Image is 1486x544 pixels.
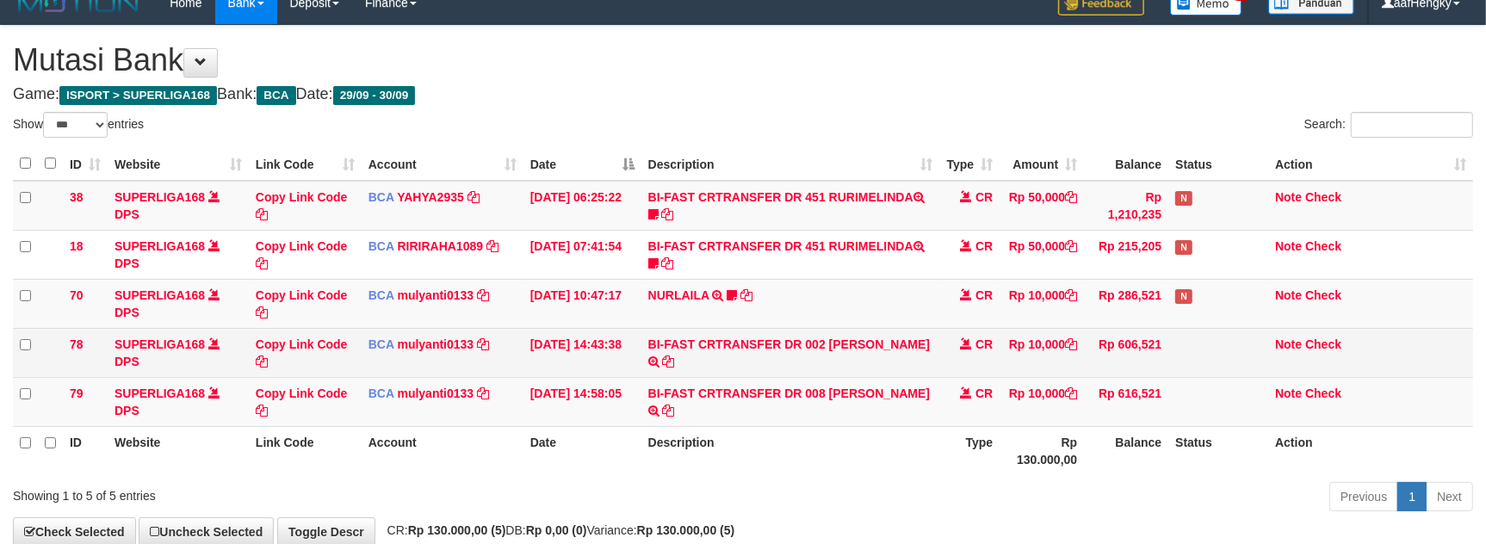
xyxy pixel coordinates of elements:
td: [DATE] 14:58:05 [523,377,641,426]
a: Check [1305,239,1341,253]
th: ID [63,426,108,475]
a: Copy YAHYA2935 to clipboard [467,190,480,204]
th: Account [362,426,523,475]
td: BI-FAST CRTRANSFER DR 451 RURIMELINDA [641,230,940,279]
a: Note [1275,288,1302,302]
th: Status [1168,426,1268,475]
td: Rp 616,521 [1084,377,1168,426]
a: Check [1305,190,1341,204]
a: Copy Rp 50,000 to clipboard [1065,190,1077,204]
th: Date: activate to sort column descending [523,147,641,181]
a: Check [1305,288,1341,302]
th: Balance [1084,426,1168,475]
input: Search: [1351,112,1473,138]
span: 29/09 - 30/09 [333,86,416,105]
a: Copy Rp 50,000 to clipboard [1065,239,1077,253]
a: Check [1305,337,1341,351]
div: Showing 1 to 5 of 5 entries [13,480,606,504]
a: SUPERLIGA168 [115,288,205,302]
a: mulyanti0133 [398,386,474,400]
th: Website [108,426,249,475]
a: Note [1275,190,1302,204]
td: [DATE] 10:47:17 [523,279,641,328]
td: Rp 215,205 [1084,230,1168,279]
td: DPS [108,181,249,231]
a: mulyanti0133 [398,288,474,302]
a: SUPERLIGA168 [115,239,205,253]
span: 78 [70,337,84,351]
a: RIRIRAHA1089 [398,239,484,253]
a: Note [1275,337,1302,351]
a: Previous [1329,482,1398,511]
td: BI-FAST CRTRANSFER DR 008 [PERSON_NAME] [641,377,940,426]
a: SUPERLIGA168 [115,337,205,351]
td: [DATE] 14:43:38 [523,328,641,377]
span: Has Note [1175,191,1192,206]
a: Copy BI-FAST CRTRANSFER DR 451 RURIMELINDA to clipboard [662,207,674,221]
td: Rp 10,000 [1000,377,1084,426]
a: NURLAILA [648,288,709,302]
h1: Mutasi Bank [13,43,1473,77]
a: Note [1275,386,1302,400]
h4: Game: Bank: Date: [13,86,1473,103]
th: Action: activate to sort column ascending [1268,147,1473,181]
th: Description [641,426,940,475]
th: Type [939,426,1000,475]
td: [DATE] 06:25:22 [523,181,641,231]
strong: Rp 130.000,00 (5) [408,523,506,537]
a: Copy Link Code [256,288,348,319]
a: Copy mulyanti0133 to clipboard [477,337,489,351]
a: SUPERLIGA168 [115,190,205,204]
span: BCA [368,337,394,351]
th: Account: activate to sort column ascending [362,147,523,181]
span: 38 [70,190,84,204]
span: CR [975,386,993,400]
span: BCA [368,190,394,204]
a: mulyanti0133 [398,337,474,351]
a: Copy Rp 10,000 to clipboard [1065,288,1077,302]
span: CR [975,288,993,302]
td: Rp 606,521 [1084,328,1168,377]
td: DPS [108,328,249,377]
a: Copy Link Code [256,190,348,221]
a: Copy Link Code [256,337,348,368]
strong: Rp 130.000,00 (5) [637,523,735,537]
a: Copy Rp 10,000 to clipboard [1065,386,1077,400]
span: CR [975,190,993,204]
td: Rp 1,210,235 [1084,181,1168,231]
td: Rp 286,521 [1084,279,1168,328]
span: BCA [368,386,394,400]
a: Copy mulyanti0133 to clipboard [477,288,489,302]
a: SUPERLIGA168 [115,386,205,400]
td: BI-FAST CRTRANSFER DR 451 RURIMELINDA [641,181,940,231]
td: [DATE] 07:41:54 [523,230,641,279]
a: Note [1275,239,1302,253]
a: Copy NURLAILA to clipboard [740,288,752,302]
span: CR [975,239,993,253]
span: BCA [368,288,394,302]
td: Rp 10,000 [1000,279,1084,328]
a: Copy BI-FAST CRTRANSFER DR 451 RURIMELINDA to clipboard [662,257,674,270]
label: Search: [1304,112,1473,138]
span: BCA [368,239,394,253]
th: Link Code [249,426,362,475]
span: BCA [257,86,295,105]
strong: Rp 0,00 (0) [526,523,587,537]
td: Rp 50,000 [1000,230,1084,279]
select: Showentries [43,112,108,138]
span: Has Note [1175,289,1192,304]
span: ISPORT > SUPERLIGA168 [59,86,217,105]
a: Copy BI-FAST CRTRANSFER DR 008 MUFADHAL ANIKS to clipboard [663,404,675,417]
td: DPS [108,230,249,279]
a: 1 [1397,482,1427,511]
td: BI-FAST CRTRANSFER DR 002 [PERSON_NAME] [641,328,940,377]
th: Status [1168,147,1268,181]
label: Show entries [13,112,144,138]
a: Copy mulyanti0133 to clipboard [477,386,489,400]
td: DPS [108,279,249,328]
a: Copy Link Code [256,386,348,417]
th: ID: activate to sort column ascending [63,147,108,181]
th: Rp 130.000,00 [1000,426,1084,475]
td: Rp 50,000 [1000,181,1084,231]
span: 79 [70,386,84,400]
